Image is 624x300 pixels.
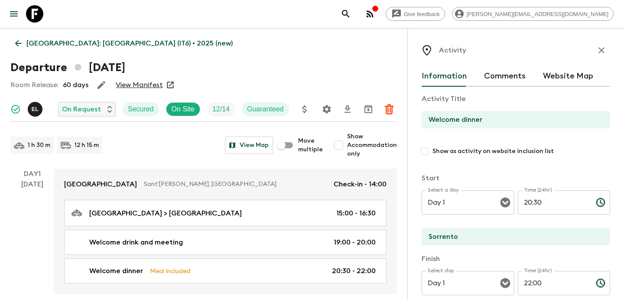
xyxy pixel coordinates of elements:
a: [GEOGRAPHIC_DATA] > [GEOGRAPHIC_DATA]15:00 - 16:30 [64,200,387,226]
p: [GEOGRAPHIC_DATA]: [GEOGRAPHIC_DATA] (IT6) • 2025 (new) [26,38,233,49]
button: menu [5,5,23,23]
div: On Site [166,102,200,116]
p: 19:00 - 20:00 [334,237,376,248]
label: Time (24hr) [524,186,552,194]
label: Select day [428,267,454,274]
button: Information [422,66,467,87]
span: [PERSON_NAME][EMAIL_ADDRESS][DOMAIN_NAME] [462,11,613,17]
button: Comments [484,66,526,87]
p: Room Release: [10,80,58,90]
button: Website Map [543,66,593,87]
button: search adventures [337,5,354,23]
p: Activity Title [422,94,610,104]
span: Move multiple [298,137,323,154]
div: [PERSON_NAME][EMAIL_ADDRESS][DOMAIN_NAME] [452,7,614,21]
p: Welcome drink and meeting [89,237,183,248]
p: 12 / 14 [212,104,230,114]
input: hh:mm [518,190,589,215]
p: 1 h 30 m [28,141,50,150]
p: Meal Included [150,266,190,276]
p: Guaranteed [247,104,284,114]
button: Choose time, selected time is 10:00 PM [592,274,609,292]
button: View Map [225,137,273,154]
div: Secured [123,102,159,116]
div: Trip Fill [207,102,235,116]
span: Eleonora Longobardi [28,104,44,111]
p: Sant'[PERSON_NAME], [GEOGRAPHIC_DATA] [144,180,327,189]
p: 15:00 - 16:30 [336,208,376,218]
a: [GEOGRAPHIC_DATA]Sant'[PERSON_NAME], [GEOGRAPHIC_DATA]Check-in - 14:00 [54,169,397,200]
p: On Site [172,104,195,114]
p: 60 days [63,80,88,90]
p: [GEOGRAPHIC_DATA] [64,179,137,189]
p: Secured [128,104,154,114]
span: Give feedback [399,11,445,17]
a: Welcome dinnerMeal Included20:30 - 22:00 [64,258,387,284]
svg: Synced Successfully [10,104,21,114]
button: Choose time, selected time is 8:30 PM [592,194,609,211]
p: 20:30 - 22:00 [332,266,376,276]
p: Check-in - 14:00 [334,179,387,189]
button: Delete [380,101,398,118]
button: Open [499,196,511,209]
button: Settings [318,101,335,118]
input: Start Location [422,228,603,245]
p: Start [422,173,610,183]
div: [DATE] [21,179,43,294]
input: E.g Hozuagawa boat tour [422,111,603,128]
a: View Manifest [116,81,163,89]
a: [GEOGRAPHIC_DATA]: [GEOGRAPHIC_DATA] (IT6) • 2025 (new) [10,35,237,52]
p: Finish [422,254,610,264]
button: Download CSV [339,101,356,118]
p: Day 1 [10,169,54,179]
h1: Departure [DATE] [10,59,125,76]
button: Archive (Completed, Cancelled or Unsynced Departures only) [360,101,377,118]
label: Time (24hr) [524,267,552,274]
p: 12 h 15 m [75,141,99,150]
p: E L [32,106,39,113]
span: Show Accommodation only [347,132,397,158]
p: [GEOGRAPHIC_DATA] > [GEOGRAPHIC_DATA] [89,208,242,218]
p: On Request [62,104,101,114]
p: Activity [439,45,466,55]
p: Welcome dinner [89,266,143,276]
label: Select a day [428,186,458,194]
span: Show as activity on website inclusion list [432,147,554,156]
a: Give feedback [386,7,445,21]
input: hh:mm [518,271,589,295]
a: Welcome drink and meeting19:00 - 20:00 [64,230,387,255]
button: Update Price, Early Bird Discount and Costs [296,101,313,118]
button: EL [28,102,44,117]
button: Open [499,277,511,289]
